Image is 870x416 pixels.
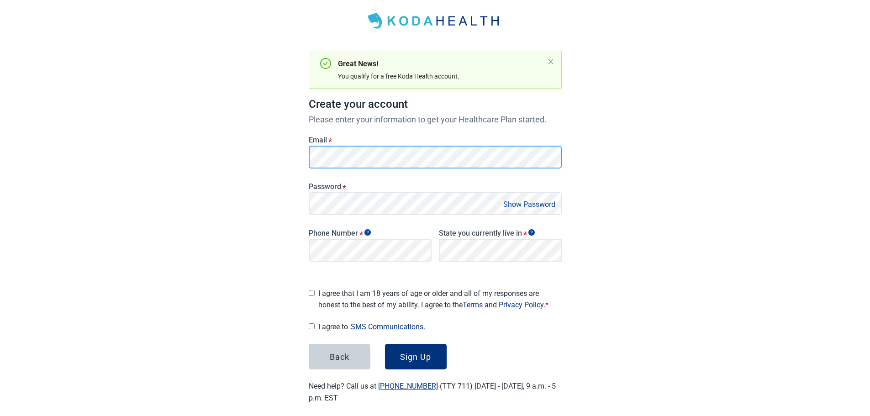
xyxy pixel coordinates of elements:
[330,352,349,361] div: Back
[309,182,562,191] label: Password
[318,288,562,311] span: I agree that I am 18 years of age or older and all of my responses are honest to the best of my a...
[547,58,554,65] button: close
[463,300,483,309] a: Read our Terms of Service
[309,136,562,144] label: Email
[528,229,535,236] span: Show tooltip
[338,59,378,68] strong: Great News!
[318,321,562,333] span: I agree to
[320,58,331,69] span: check-circle
[338,71,543,81] div: You qualify for a free Koda Health account.
[309,382,556,402] label: Need help? Call us at (TTY 711) [DATE] - [DATE], 9 a.m. - 5 p.m. EST
[348,321,428,333] button: Show SMS communications details
[309,113,562,126] p: Please enter your information to get your Healthcare Plan started.
[309,229,432,237] label: Phone Number
[385,344,447,369] button: Sign Up
[499,300,543,309] a: Read our Privacy Policy
[364,229,371,236] span: Show tooltip
[439,229,562,237] label: State you currently live in
[309,96,562,113] h1: Create your account
[378,382,438,390] a: [PHONE_NUMBER]
[362,10,508,32] img: Koda Health
[400,352,431,361] div: Sign Up
[309,344,370,369] button: Back
[501,198,558,211] button: Show Password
